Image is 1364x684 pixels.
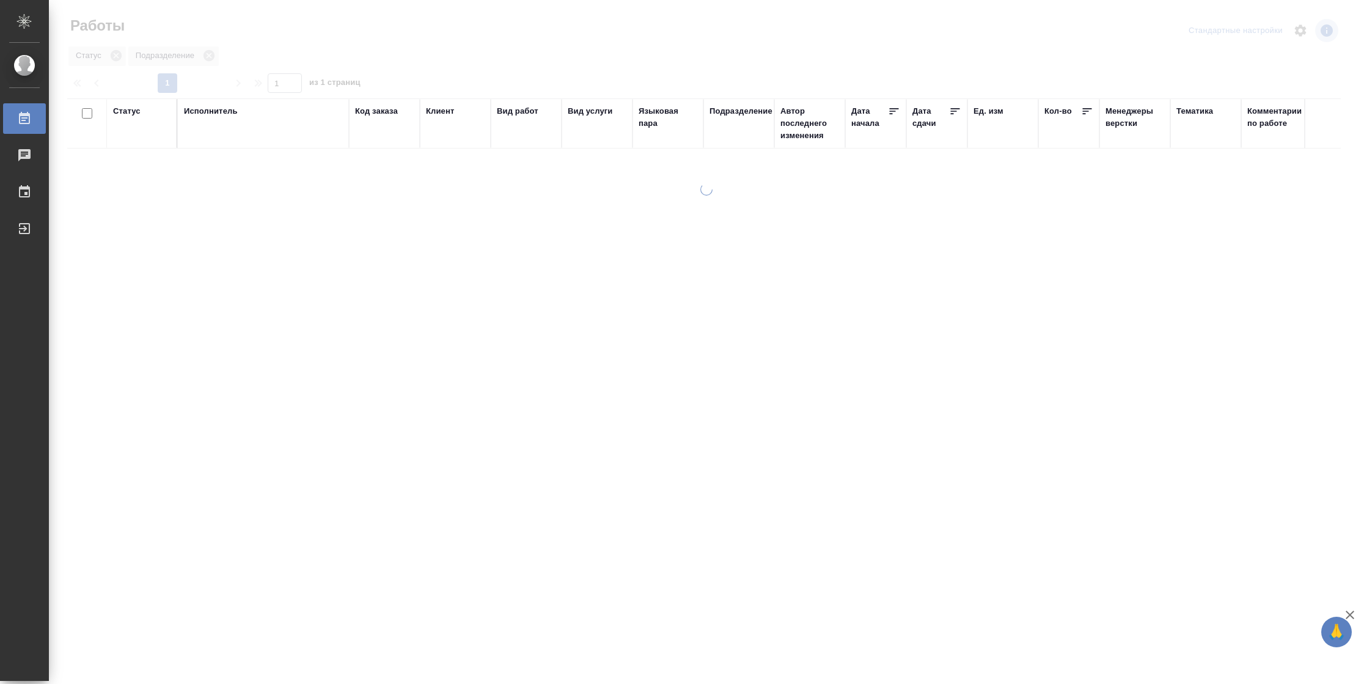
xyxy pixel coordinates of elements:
div: Дата начала [851,105,888,130]
div: Вид услуги [568,105,613,117]
div: Ед. изм [974,105,1003,117]
button: 🙏 [1321,617,1352,647]
div: Автор последнего изменения [780,105,839,142]
div: Статус [113,105,141,117]
div: Код заказа [355,105,398,117]
div: Клиент [426,105,454,117]
div: Менеджеры верстки [1105,105,1164,130]
div: Языковая пара [639,105,697,130]
div: Исполнитель [184,105,238,117]
div: Тематика [1176,105,1213,117]
div: Вид работ [497,105,538,117]
div: Подразделение [710,105,772,117]
div: Кол-во [1044,105,1072,117]
div: Дата сдачи [912,105,949,130]
span: 🙏 [1326,619,1347,645]
div: Комментарии по работе [1247,105,1306,130]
